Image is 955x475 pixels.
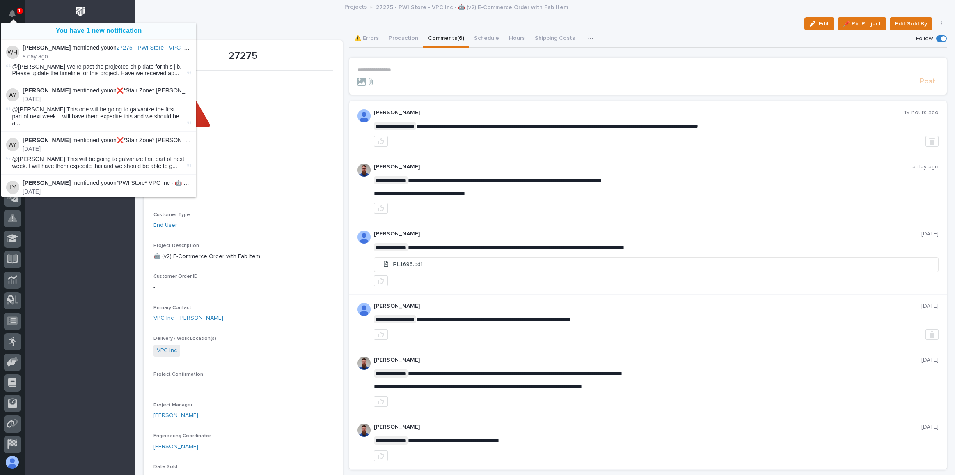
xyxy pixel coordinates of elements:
[117,137,262,143] a: ❌*Stair Zone* [PERSON_NAME] Construction - SZ3775
[153,411,198,420] a: [PERSON_NAME]
[6,88,19,101] img: Adam Yutzy
[23,137,191,144] p: mentioned you on :
[153,243,199,248] span: Project Description
[117,87,262,94] a: ❌*Stair Zone* [PERSON_NAME] Construction - SZ3813
[469,30,504,48] button: Schedule
[1,23,196,39] button: You have 1 new notification
[153,159,333,168] p: In Progress
[921,357,939,364] p: [DATE]
[804,17,834,30] button: Edit
[153,212,190,217] span: Customer Type
[23,180,71,186] strong: [PERSON_NAME]
[23,145,191,152] p: [DATE]
[921,303,939,310] p: [DATE]
[6,138,19,151] img: Adam Yutzy
[504,30,530,48] button: Hours
[153,380,333,389] p: -
[12,156,186,170] span: @[PERSON_NAME] This will be going to galvanize first part of next week. I will have them expedite...
[921,231,939,237] p: [DATE]
[6,181,19,194] img: Leighton Yoder
[349,30,384,48] button: ⚠️ Errors
[23,96,191,103] p: [DATE]
[344,2,367,11] a: Projects
[10,10,21,23] div: Notifications1
[925,329,939,340] button: Delete post
[23,44,191,51] p: mentioned you on :
[73,4,88,19] img: Workspace Logo
[56,27,142,35] a: You have 1 new notification
[4,5,21,22] button: Notifications
[18,8,21,14] p: 1
[912,164,939,171] p: a day ago
[374,424,921,431] p: [PERSON_NAME]
[357,164,371,177] img: 6hTokn1ETDGPf9BPokIQ
[4,454,21,471] button: users-avatar
[153,283,333,292] p: -
[374,450,388,461] button: like this post
[23,87,71,94] strong: [PERSON_NAME]
[153,403,192,408] span: Project Manager
[157,346,177,355] a: VPC Inc
[374,164,912,171] p: [PERSON_NAME]
[357,357,371,370] img: 6hTokn1ETDGPf9BPokIQ
[153,252,333,261] p: 🤖 (v2) E-Commerce Order with Fab Item
[384,30,423,48] button: Production
[23,137,71,143] strong: [PERSON_NAME]
[117,44,301,51] span: 27275 - PWI Store - VPC Inc - 🤖 (v2) E-Commerce Order with Fab Item
[916,35,933,42] p: Follow
[374,258,938,272] a: PL1696.pdf
[357,231,371,244] img: AOh14GjTRfkD1oUMcB0TemJ99d1W6S72D1qI3y53uSh2WIfob9-94IqIlJUlukijh7zEU6q04HSlcabwtpdPkUfvSgFdPLuR9...
[23,44,71,51] strong: [PERSON_NAME]
[153,50,333,62] p: 27275
[374,329,388,340] button: like this post
[153,433,211,438] span: Engineering Coordinator
[357,109,371,122] img: ALV-UjUW5P6fp_EKJDib9bSu4i9siC2VWaYoJ4wmsxqwS8ugEzqt2jUn7pYeYhA5TGr5A6D3IzuemHUGlvM5rCUNVp4NrpVac...
[374,396,388,407] button: like this post
[153,443,198,451] a: [PERSON_NAME]
[357,303,371,316] img: ALV-UjUW5P6fp_EKJDib9bSu4i9siC2VWaYoJ4wmsxqwS8ugEzqt2jUn7pYeYhA5TGr5A6D3IzuemHUGlvM5rCUNVp4NrpVac...
[925,136,939,147] button: Delete post
[920,77,935,86] span: Post
[12,106,186,127] span: @[PERSON_NAME] This one will be going to galvanize the first part of next week. I will have them ...
[374,303,921,310] p: [PERSON_NAME]
[153,314,223,323] a: VPC Inc - [PERSON_NAME]
[374,203,388,214] button: like this post
[843,19,881,29] span: 📌 Pin Project
[838,17,886,30] button: 📌 Pin Project
[374,231,921,237] p: [PERSON_NAME]
[153,336,216,341] span: Delivery / Work Location(s)
[374,275,388,286] button: like this post
[374,109,904,116] p: [PERSON_NAME]
[904,109,939,116] p: 19 hours ago
[376,2,568,11] p: 27275 - PWI Store - VPC Inc - 🤖 (v2) E-Commerce Order with Fab Item
[153,464,177,469] span: Date Sold
[153,274,198,279] span: Customer Order ID
[819,20,829,28] span: Edit
[153,372,203,377] span: Project Confirmation
[23,53,191,60] p: a day ago
[890,17,932,30] button: Edit Sold By
[12,63,186,77] span: @[PERSON_NAME] We're past the projected ship date for this jib. Please update the timeline for th...
[916,77,939,86] button: Post
[530,30,580,48] button: Shipping Costs
[23,180,191,187] p: mentioned you on :
[23,188,191,195] p: [DATE]
[895,19,927,29] span: Edit Sold By
[23,87,191,94] p: mentioned you on :
[6,46,19,59] img: Weston Hochstetler
[117,180,283,186] a: *PWI Store* VPC Inc - 🤖 Ultralite Base Plate Mounted Jib Crane
[921,424,939,431] p: [DATE]
[153,305,191,310] span: Primary Contact
[374,357,921,364] p: [PERSON_NAME]
[357,424,371,437] img: 6hTokn1ETDGPf9BPokIQ
[374,136,388,147] button: like this post
[153,221,177,230] a: End User
[423,30,469,48] button: Comments (6)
